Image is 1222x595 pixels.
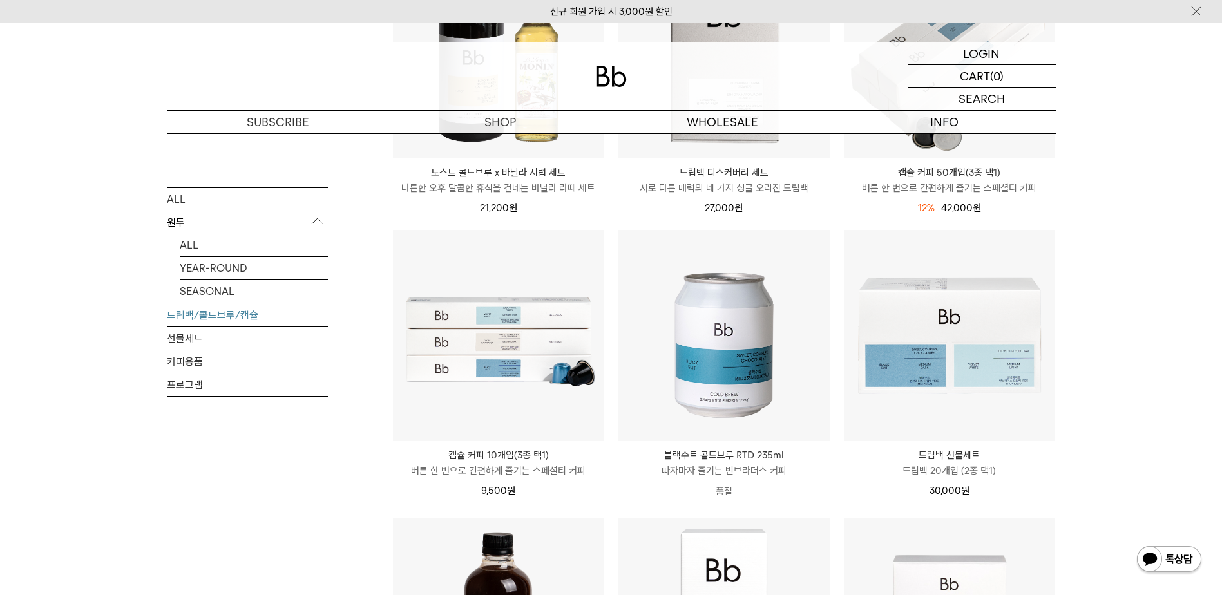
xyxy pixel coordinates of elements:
span: 30,000 [930,485,969,496]
span: 원 [509,202,517,214]
a: SUBSCRIBE [167,111,389,133]
p: 드립백 20개입 (2종 택1) [844,463,1055,478]
p: 품절 [618,478,830,504]
p: CART [960,65,990,87]
img: 로고 [596,66,627,87]
p: LOGIN [963,42,1000,64]
p: WHOLESALE [611,111,834,133]
a: SHOP [389,111,611,133]
p: INFO [834,111,1056,133]
span: 27,000 [705,202,743,214]
p: 캡슐 커피 50개입(3종 택1) [844,165,1055,180]
p: 블랙수트 콜드브루 RTD 235ml [618,448,830,463]
a: YEAR-ROUND [180,256,328,279]
a: 프로그램 [167,373,328,395]
p: 나른한 오후 달콤한 휴식을 건네는 바닐라 라떼 세트 [393,180,604,196]
a: 토스트 콜드브루 x 바닐라 시럽 세트 나른한 오후 달콤한 휴식을 건네는 바닐라 라떼 세트 [393,165,604,196]
span: 원 [961,485,969,496]
p: 드립백 디스커버리 세트 [618,165,830,180]
a: 선물세트 [167,326,328,349]
a: ALL [167,187,328,210]
p: 캡슐 커피 10개입(3종 택1) [393,448,604,463]
span: 원 [507,485,515,496]
img: 블랙수트 콜드브루 RTD 235ml [618,230,830,441]
p: SEARCH [959,88,1005,110]
a: 캡슐 커피 10개입(3종 택1) 버튼 한 번으로 간편하게 즐기는 스페셜티 커피 [393,448,604,478]
a: 블랙수트 콜드브루 RTD 235ml 따자마자 즐기는 빈브라더스 커피 [618,448,830,478]
a: ALL [180,233,328,256]
span: 21,200 [480,202,517,214]
p: 서로 다른 매력의 네 가지 싱글 오리진 드립백 [618,180,830,196]
p: 버튼 한 번으로 간편하게 즐기는 스페셜티 커피 [393,463,604,478]
a: 커피용품 [167,350,328,372]
p: 버튼 한 번으로 간편하게 즐기는 스페셜티 커피 [844,180,1055,196]
a: LOGIN [908,42,1056,65]
a: 드립백/콜드브루/캡슐 [167,303,328,326]
span: 9,500 [481,485,515,496]
a: 드립백 디스커버리 세트 서로 다른 매력의 네 가지 싱글 오리진 드립백 [618,165,830,196]
a: SEASONAL [180,279,328,302]
img: 카카오톡 채널 1:1 채팅 버튼 [1136,545,1203,576]
p: 토스트 콜드브루 x 바닐라 시럽 세트 [393,165,604,180]
p: 원두 [167,211,328,234]
span: 원 [973,202,981,214]
img: 드립백 선물세트 [844,230,1055,441]
img: 캡슐 커피 10개입(3종 택1) [393,230,604,441]
p: (0) [990,65,1004,87]
div: 12% [918,200,935,216]
a: 드립백 선물세트 드립백 20개입 (2종 택1) [844,448,1055,478]
a: 신규 회원 가입 시 3,000원 할인 [550,6,673,17]
span: 42,000 [941,202,981,214]
a: CART (0) [908,65,1056,88]
span: 원 [734,202,743,214]
p: 드립백 선물세트 [844,448,1055,463]
a: 캡슐 커피 50개입(3종 택1) 버튼 한 번으로 간편하게 즐기는 스페셜티 커피 [844,165,1055,196]
p: 따자마자 즐기는 빈브라더스 커피 [618,463,830,478]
